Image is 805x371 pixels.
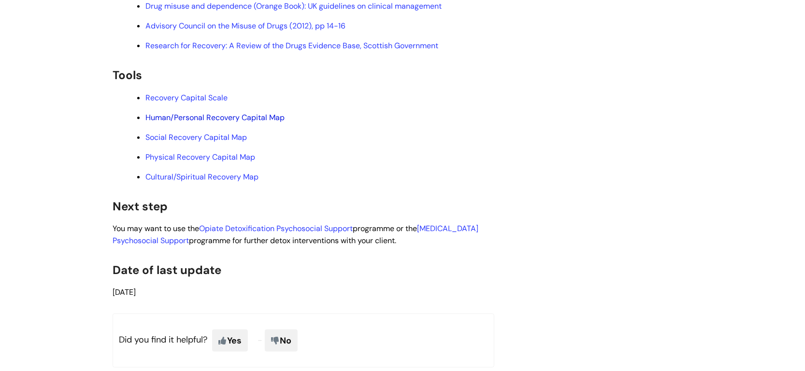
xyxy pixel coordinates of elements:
a: Opiate Detoxification Psychosocial Support [199,223,353,234]
a: [MEDICAL_DATA] Psychosocial Support [113,223,478,246]
span: Yes [212,330,248,352]
p: Did you find it helpful? [113,314,494,368]
span: You may want to use the programme or the programme for further detox interventions with your client. [113,223,478,246]
a: Drug misuse and dependence (Orange Book): UK guidelines on clinical management [145,1,442,11]
span: Tools [113,68,142,82]
span: Next step [113,199,168,214]
a: Human/Personal Recovery Capital Map [145,112,285,123]
a: Physical Recovery Capital Map [145,152,255,162]
span: [DATE] [113,287,136,297]
a: Social Recovery Capital Map [145,132,247,142]
a: Advisory Council on the Misuse of Drugs (2012), pp 14-16 [145,21,345,31]
span: Date of last update [113,262,221,277]
a: Research for Recovery: A Review of the Drugs Evidence Base, Scottish Government [145,41,438,51]
span: No [265,330,298,352]
a: Cultural/Spiritual Recovery Map [145,172,259,182]
a: Recovery Capital Scale [145,93,228,103]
